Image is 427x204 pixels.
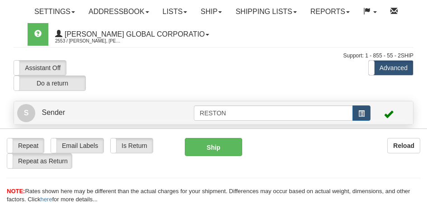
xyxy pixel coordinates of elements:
[111,138,153,153] label: Is Return
[393,142,414,149] b: Reload
[7,154,72,168] label: Repeat as Return
[17,104,35,122] span: S
[14,52,413,60] div: Support: 1 - 855 - 55 - 2SHIP
[194,105,353,121] input: Sender Id
[406,56,426,148] iframe: chat widget
[304,0,357,23] a: Reports
[55,37,123,46] span: 2553 / [PERSON_NAME], [PERSON_NAME]
[42,109,65,116] span: Sender
[7,188,25,195] span: NOTE:
[185,138,242,156] button: Ship
[14,76,85,90] label: Do a return
[62,30,205,38] span: [PERSON_NAME] Global Corporatio
[194,0,229,23] a: Ship
[229,0,303,23] a: Shipping lists
[82,0,156,23] a: Addressbook
[369,61,413,75] label: Advanced
[387,138,420,153] button: Reload
[51,138,103,153] label: Email Labels
[40,196,52,203] a: here
[7,138,44,153] label: Repeat
[156,0,194,23] a: Lists
[28,0,82,23] a: Settings
[14,61,66,75] label: Assistant Off
[17,104,194,122] a: S Sender
[48,23,216,46] a: [PERSON_NAME] Global Corporatio 2553 / [PERSON_NAME], [PERSON_NAME]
